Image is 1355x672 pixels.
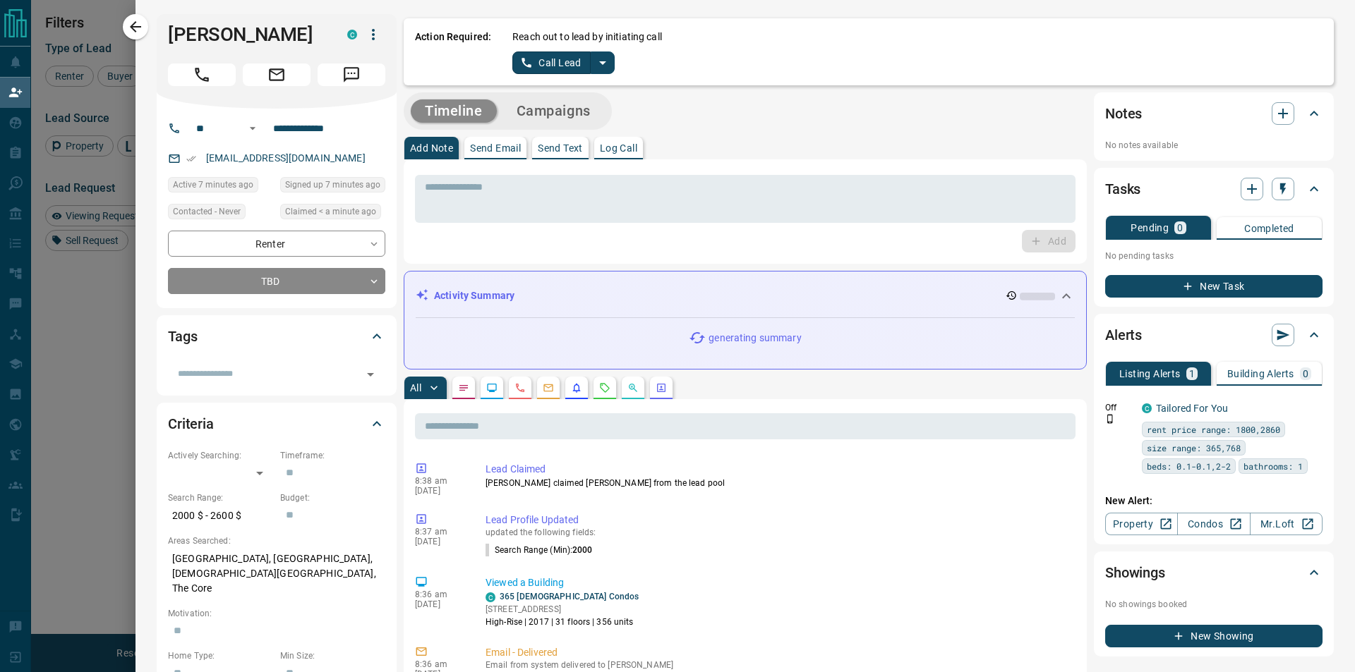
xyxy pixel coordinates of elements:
p: Reach out to lead by initiating call [512,30,662,44]
h2: Tasks [1105,178,1140,200]
svg: Lead Browsing Activity [486,382,498,393]
div: Wed Oct 15 2025 [280,204,385,224]
p: 8:37 am [415,527,464,537]
button: Open [244,120,261,137]
span: Active 7 minutes ago [173,178,253,192]
svg: Notes [458,382,469,393]
svg: Email Verified [186,154,196,164]
p: Off [1105,401,1133,414]
div: condos.ca [1142,403,1152,413]
span: Contacted - Never [173,204,241,219]
p: 8:36 am [415,589,464,599]
p: [DATE] [415,537,464,546]
div: Alerts [1105,318,1323,352]
div: Notes [1105,97,1323,130]
p: generating summary [709,331,801,346]
p: Actively Searching: [168,449,273,462]
span: Signed up 7 minutes ago [285,178,380,192]
p: Activity Summary [434,288,514,303]
p: Search Range: [168,491,273,504]
button: Open [361,365,380,384]
p: Motivation: [168,607,385,620]
p: New Alert: [1105,494,1323,508]
p: Email from system delivered to [PERSON_NAME] [486,660,1070,670]
svg: Requests [599,382,610,393]
p: Email - Delivered [486,645,1070,660]
p: Send Email [470,143,521,153]
div: condos.ca [347,30,357,39]
button: New Showing [1105,625,1323,647]
h2: Criteria [168,413,214,435]
span: rent price range: 1800,2860 [1147,422,1280,436]
div: Renter [168,231,385,257]
span: Email [243,63,311,86]
svg: Emails [543,382,554,393]
span: beds: 0.1-0.1,2-2 [1147,459,1231,473]
div: split button [512,51,615,74]
p: [DATE] [415,486,464,496]
a: Condos [1177,513,1250,535]
p: Timeframe: [280,449,385,462]
h2: Showings [1105,561,1165,584]
a: Tailored For You [1156,403,1228,414]
p: Lead Claimed [486,462,1070,477]
h2: Alerts [1105,324,1142,346]
p: Search Range (Min) : [486,544,593,556]
p: 0 [1303,369,1308,379]
svg: Agent Actions [656,382,667,393]
p: Home Type: [168,649,273,662]
div: Wed Oct 15 2025 [280,177,385,197]
button: Timeline [411,99,497,123]
h2: Notes [1105,102,1142,125]
div: Wed Oct 15 2025 [168,177,273,197]
div: Criteria [168,407,385,441]
p: 8:36 am [415,659,464,669]
p: No pending tasks [1105,245,1323,267]
p: [DATE] [415,599,464,609]
p: Areas Searched: [168,534,385,547]
svg: Push Notification Only [1105,414,1115,424]
p: 1 [1189,369,1195,379]
div: Tags [168,319,385,353]
a: Mr.Loft [1250,513,1323,535]
button: New Task [1105,275,1323,298]
a: 365 [DEMOGRAPHIC_DATA] Condos [500,592,639,601]
p: 2000 $ - 2600 $ [168,504,273,527]
p: [GEOGRAPHIC_DATA], [GEOGRAPHIC_DATA], [DEMOGRAPHIC_DATA][GEOGRAPHIC_DATA], The Core [168,547,385,600]
p: Budget: [280,491,385,504]
div: condos.ca [486,592,495,602]
p: No notes available [1105,139,1323,152]
p: 0 [1177,223,1183,233]
p: Send Text [538,143,583,153]
span: Claimed < a minute ago [285,204,376,219]
button: Campaigns [502,99,605,123]
p: No showings booked [1105,598,1323,611]
p: 8:38 am [415,476,464,486]
p: Lead Profile Updated [486,513,1070,527]
p: Completed [1244,224,1294,233]
p: Min Size: [280,649,385,662]
span: 2000 [572,545,592,555]
div: Activity Summary [416,283,1075,309]
p: updated the following fields: [486,527,1070,537]
button: Call Lead [512,51,591,74]
p: Listing Alerts [1119,369,1181,379]
p: [STREET_ADDRESS] [486,603,639,616]
span: Message [318,63,385,86]
p: Viewed a Building [486,575,1070,590]
svg: Opportunities [627,382,639,393]
span: Call [168,63,236,86]
div: TBD [168,268,385,294]
div: Showings [1105,556,1323,589]
p: Add Note [410,143,453,153]
p: [PERSON_NAME] claimed [PERSON_NAME] from the lead pool [486,477,1070,489]
svg: Calls [514,382,526,393]
span: bathrooms: 1 [1243,459,1303,473]
p: All [410,383,421,393]
h1: [PERSON_NAME] [168,23,326,46]
p: Pending [1131,223,1169,233]
p: High-Rise | 2017 | 31 floors | 356 units [486,616,639,628]
p: Log Call [600,143,637,153]
svg: Listing Alerts [571,382,582,393]
a: [EMAIL_ADDRESS][DOMAIN_NAME] [206,152,366,164]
